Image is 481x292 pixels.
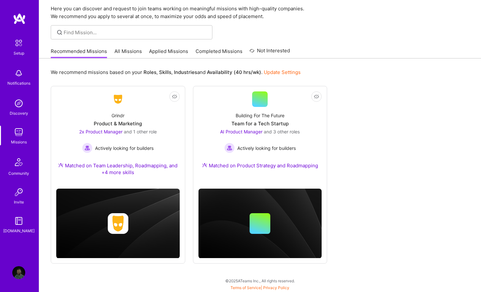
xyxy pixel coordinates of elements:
[237,145,296,151] span: Actively looking for builders
[51,69,301,76] p: We recommend missions based on your , , and .
[230,285,261,290] a: Terms of Service
[11,139,27,145] div: Missions
[14,50,24,57] div: Setup
[174,69,197,75] b: Industries
[172,94,177,99] i: icon EyeClosed
[110,93,126,105] img: Company Logo
[14,199,24,205] div: Invite
[12,36,26,50] img: setup
[198,91,322,177] a: Building For The FutureTeam for a Tech StartupAI Product Manager and 3 other rolesActively lookin...
[11,266,27,279] a: User Avatar
[51,48,107,58] a: Recommended Missions
[3,227,35,234] div: [DOMAIN_NAME]
[196,48,242,58] a: Completed Missions
[95,145,154,151] span: Actively looking for builders
[263,285,289,290] a: Privacy Policy
[12,126,25,139] img: teamwork
[94,120,142,127] div: Product & Marketing
[12,186,25,199] img: Invite
[159,69,171,75] b: Skills
[12,214,25,227] img: guide book
[56,189,180,258] img: cover
[264,69,301,75] a: Update Settings
[108,213,128,234] img: Company logo
[314,94,319,99] i: icon EyeClosed
[58,162,63,168] img: Ateam Purple Icon
[202,162,318,169] div: Matched on Product Strategy and Roadmapping
[230,285,289,290] span: |
[56,162,180,176] div: Matched on Team Leadership, Roadmapping, and +4 more skills
[12,97,25,110] img: discovery
[11,154,27,170] img: Community
[12,266,25,279] img: User Avatar
[56,91,180,183] a: Company LogoGrindrProduct & Marketing2x Product Manager and 1 other roleActively looking for buil...
[124,129,157,134] span: and 1 other role
[79,129,123,134] span: 2x Product Manager
[250,47,290,58] a: Not Interested
[56,29,63,36] i: icon SearchGrey
[236,112,284,119] div: Building For The Future
[224,143,235,153] img: Actively looking for builders
[220,129,262,134] span: AI Product Manager
[12,67,25,80] img: bell
[207,69,261,75] b: Availability (40 hrs/wk)
[7,80,30,87] div: Notifications
[8,170,29,177] div: Community
[149,48,188,58] a: Applied Missions
[64,29,208,36] input: Find Mission...
[51,5,469,20] p: Here you can discover and request to join teams working on meaningful missions with high-quality ...
[10,110,28,117] div: Discovery
[198,189,322,258] img: cover
[112,112,124,119] div: Grindr
[144,69,156,75] b: Roles
[114,48,142,58] a: All Missions
[82,143,92,153] img: Actively looking for builders
[39,273,481,289] div: © 2025 ATeams Inc., All rights reserved.
[202,162,207,168] img: Ateam Purple Icon
[13,13,26,25] img: logo
[231,120,289,127] div: Team for a Tech Startup
[264,129,300,134] span: and 3 other roles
